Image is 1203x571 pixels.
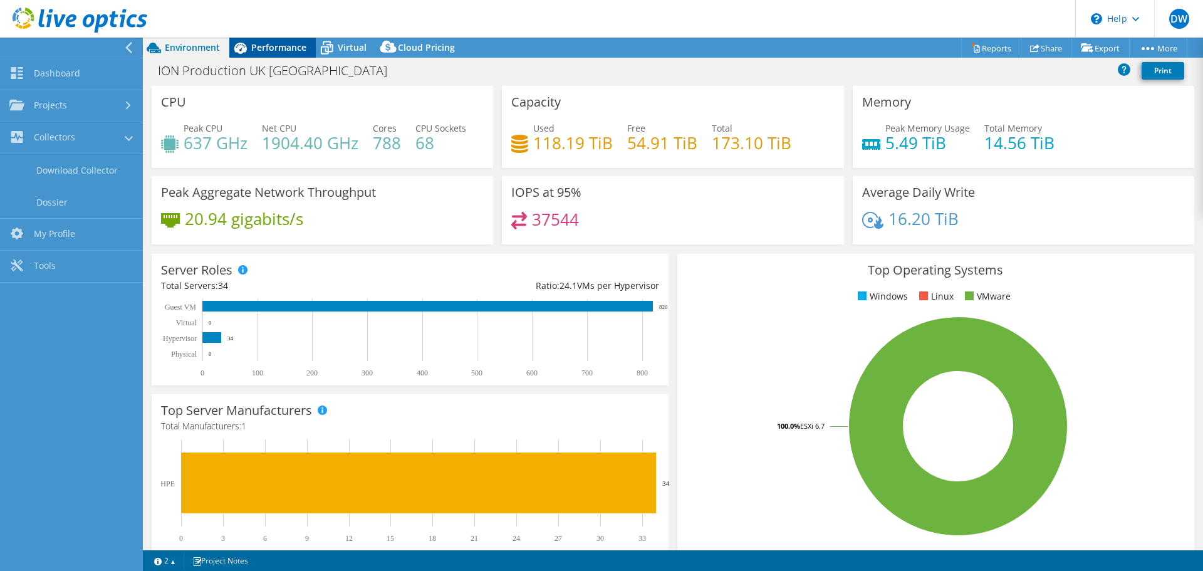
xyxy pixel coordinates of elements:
h4: 118.19 TiB [533,136,613,150]
text: 0 [179,534,183,543]
text: 34 [227,335,234,342]
span: Total [712,122,732,134]
tspan: 100.0% [777,421,800,431]
a: More [1129,38,1187,58]
span: Environment [165,41,220,53]
h4: 14.56 TiB [984,136,1055,150]
span: Cloud Pricing [398,41,455,53]
text: 0 [200,369,204,377]
text: 820 [659,304,668,310]
h4: 68 [415,136,466,150]
span: Free [627,122,645,134]
text: Hypervisor [163,334,197,343]
svg: \n [1091,13,1102,24]
h4: 637 GHz [184,136,247,150]
text: 200 [306,369,318,377]
a: Print [1142,62,1184,80]
a: Reports [961,38,1021,58]
li: Windows [855,290,908,303]
span: Net CPU [262,122,296,134]
span: DW [1169,9,1189,29]
span: CPU Sockets [415,122,466,134]
text: 400 [417,369,428,377]
span: 24.1 [560,280,577,291]
span: 1 [241,420,246,432]
a: 2 [145,553,184,568]
h3: Server Roles [161,263,232,277]
text: 700 [581,369,593,377]
text: 0 [209,320,212,326]
span: Peak Memory Usage [885,122,970,134]
text: 30 [596,534,604,543]
li: Linux [916,290,954,303]
a: Export [1071,38,1130,58]
h3: Top Server Manufacturers [161,404,312,417]
text: 34 [662,479,670,487]
text: 3 [221,534,225,543]
h3: Memory [862,95,911,109]
span: Peak CPU [184,122,222,134]
text: HPE [160,479,175,488]
h3: IOPS at 95% [511,186,581,199]
span: Total Memory [984,122,1042,134]
h1: ION Production UK [GEOGRAPHIC_DATA] [152,64,407,78]
h3: Peak Aggregate Network Throughput [161,186,376,199]
h4: 173.10 TiB [712,136,791,150]
div: Ratio: VMs per Hypervisor [410,279,659,293]
text: 600 [526,369,538,377]
tspan: ESXi 6.7 [800,421,825,431]
span: Performance [251,41,306,53]
text: 15 [387,534,394,543]
text: 0 [209,351,212,357]
h4: 1904.40 GHz [262,136,358,150]
h3: Capacity [511,95,561,109]
h3: Top Operating Systems [687,263,1185,277]
h4: 54.91 TiB [627,136,697,150]
h4: 20.94 gigabits/s [185,212,303,226]
text: 21 [471,534,478,543]
li: VMware [962,290,1011,303]
text: Virtual [176,318,197,327]
h4: 16.20 TiB [888,212,959,226]
span: Used [533,122,555,134]
h3: CPU [161,95,186,109]
text: 27 [555,534,562,543]
text: Guest VM [165,303,196,312]
text: 500 [471,369,482,377]
text: 6 [263,534,267,543]
span: Cores [373,122,397,134]
div: Total Servers: [161,279,410,293]
a: Project Notes [184,553,257,568]
h4: 5.49 TiB [885,136,970,150]
h3: Average Daily Write [862,186,975,199]
text: 800 [637,369,648,377]
text: Physical [171,350,197,359]
h4: Total Manufacturers: [161,419,659,433]
text: 33 [638,534,646,543]
text: 300 [362,369,373,377]
a: Share [1021,38,1072,58]
span: Virtual [338,41,367,53]
span: 34 [218,280,228,291]
text: 100 [252,369,263,377]
text: 18 [429,534,436,543]
text: 24 [513,534,520,543]
text: 12 [345,534,353,543]
h4: 37544 [532,212,579,226]
h4: 788 [373,136,401,150]
text: 9 [305,534,309,543]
